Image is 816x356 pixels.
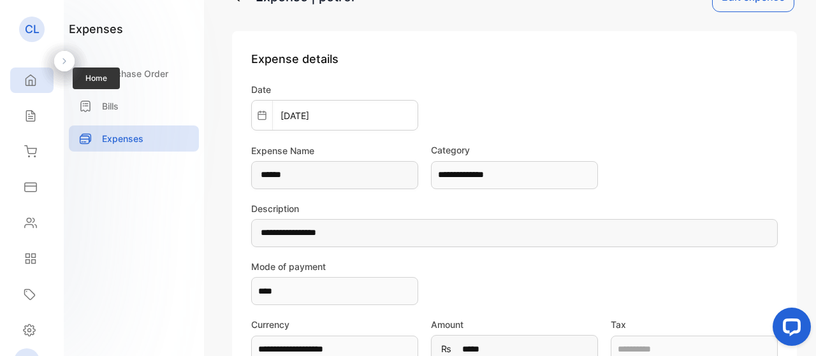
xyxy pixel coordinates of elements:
span: ₨ [441,342,451,355]
label: Description [251,202,778,215]
p: Expense details [251,50,778,68]
label: Expense Name [251,144,418,157]
p: Bills [102,99,119,113]
iframe: LiveChat chat widget [762,303,816,356]
a: Expenses [69,125,199,152]
a: Bills [69,93,199,119]
span: Home [73,68,120,89]
label: Category [431,143,598,157]
label: Amount [431,318,598,331]
label: Date [251,83,418,96]
p: [DATE] [273,109,317,122]
p: CL [25,21,40,38]
h1: expenses [69,20,123,38]
a: Purchase Order [69,61,199,87]
label: Currency [251,318,418,331]
label: Mode of payment [251,260,418,273]
p: Expenses [102,132,143,145]
label: Tax [611,318,778,331]
p: Purchase Order [102,67,168,80]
